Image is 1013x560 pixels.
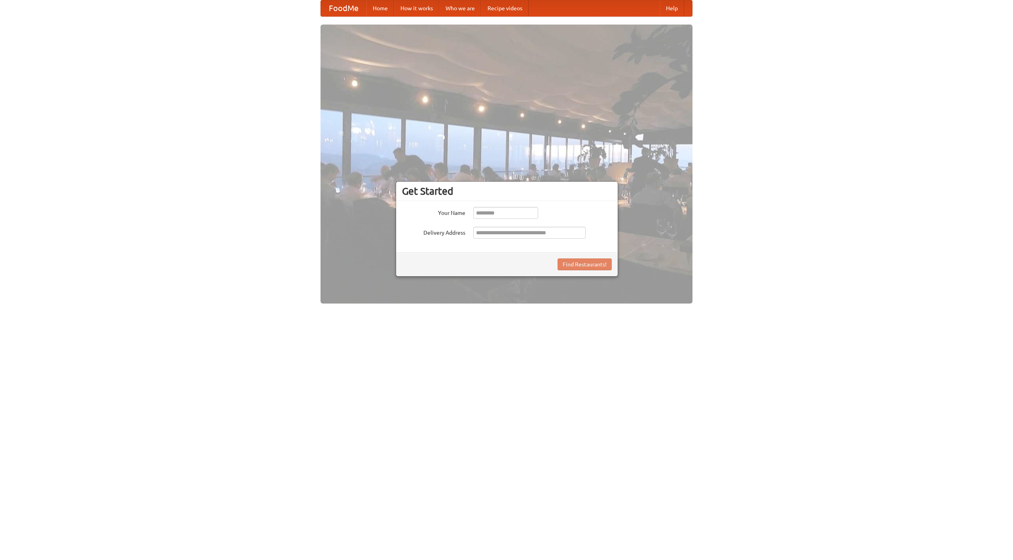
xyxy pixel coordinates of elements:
a: Home [366,0,394,16]
h3: Get Started [402,185,612,197]
label: Your Name [402,207,465,217]
a: Recipe videos [481,0,529,16]
a: How it works [394,0,439,16]
label: Delivery Address [402,227,465,237]
a: Help [660,0,684,16]
button: Find Restaurants! [558,258,612,270]
a: FoodMe [321,0,366,16]
a: Who we are [439,0,481,16]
